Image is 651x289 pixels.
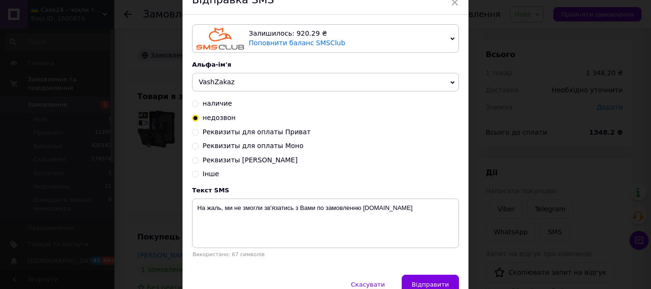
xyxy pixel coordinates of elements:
div: Текст SMS [192,187,459,194]
span: Скасувати [351,281,385,288]
textarea: На жаль, ми не змогли зв'язатись з Вами по замовленню [DOMAIN_NAME] [192,199,459,248]
div: Використано: 67 символів [192,251,459,258]
span: Реквизиты для оплаты Моно [203,142,304,149]
span: VashZakaz [199,78,234,86]
span: наличие [203,100,232,107]
span: Реквизиты [PERSON_NAME] [203,156,297,164]
span: Відправити [412,281,449,288]
span: Альфа-ім'я [192,61,231,68]
span: Реквизиты для оплаты Приват [203,128,311,136]
div: Залишилось: 920.29 ₴ [249,29,447,39]
span: Інше [203,170,219,178]
span: недозвон [203,114,235,121]
a: Поповнити баланс SMSClub [249,39,345,47]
